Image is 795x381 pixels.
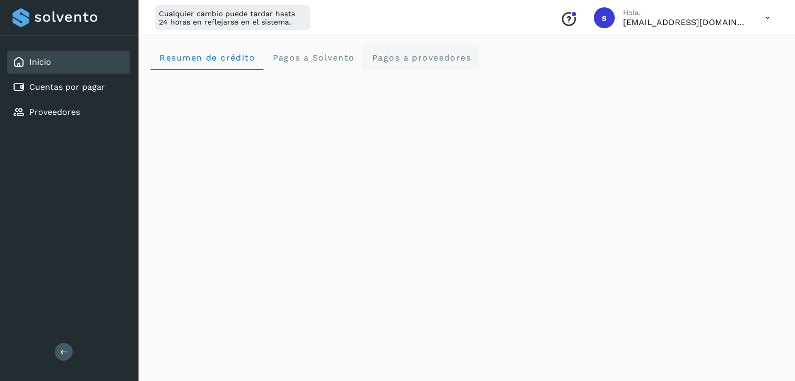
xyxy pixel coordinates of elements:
[29,57,51,67] a: Inicio
[623,8,748,17] p: Hola,
[371,53,471,63] span: Pagos a proveedores
[29,82,105,92] a: Cuentas por pagar
[272,53,354,63] span: Pagos a Solvento
[623,17,748,27] p: selma@enviopack.com
[7,101,130,124] div: Proveedores
[29,107,80,117] a: Proveedores
[159,53,255,63] span: Resumen de crédito
[7,51,130,74] div: Inicio
[155,5,310,30] div: Cualquier cambio puede tardar hasta 24 horas en reflejarse en el sistema.
[7,76,130,99] div: Cuentas por pagar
